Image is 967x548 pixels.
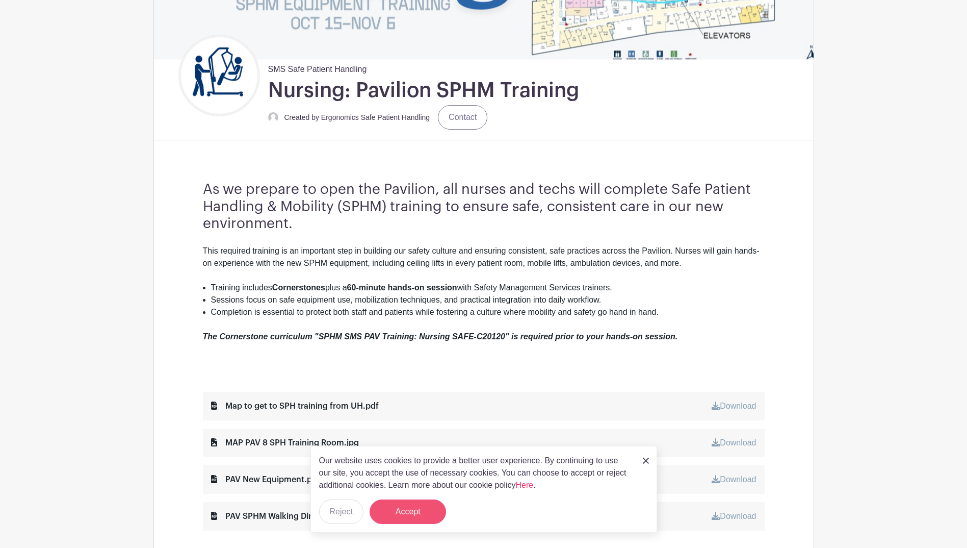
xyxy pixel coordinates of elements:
div: Map to get to SPH training from UH.pdf [211,400,379,412]
img: close_button-5f87c8562297e5c2d7936805f587ecaba9071eb48480494691a3f1689db116b3.svg [643,458,649,464]
button: Reject [319,500,363,524]
strong: Cornerstones [272,283,325,292]
a: Here [516,481,534,489]
small: Created by Ergonomics Safe Patient Handling [284,113,430,121]
a: Download [712,512,756,520]
strong: 60-minute hands-on session [347,283,457,292]
div: PAV New Equipment.pdf [211,474,320,486]
div: This required training is an important step in building our safety culture and ensuring consisten... [203,245,765,282]
h1: Nursing: Pavilion SPHM Training [268,78,579,103]
h3: As we prepare to open the Pavilion, all nurses and techs will complete Safe Patient Handling & Mo... [203,181,765,233]
button: Accept [370,500,446,524]
img: Untitled%20design.png [181,37,257,114]
li: Training includes plus a with Safety Management Services trainers. [211,282,765,294]
li: Completion is essential to protect both staff and patients while fostering a culture where mobili... [211,306,765,318]
p: Our website uses cookies to provide a better user experience. By continuing to use our site, you ... [319,455,632,491]
a: Download [712,475,756,484]
em: The Cornerstone curriculum "SPHM SMS PAV Training: Nursing SAFE-C20120" is required prior to your... [203,332,678,341]
li: Sessions focus on safe equipment use, mobilization techniques, and practical integration into dai... [211,294,765,306]
img: default-ce2991bfa6775e67f084385cd625a349d9dcbb7a52a09fb2fda1e96e2d18dcdb.png [268,112,278,122]
a: Download [712,438,756,447]
div: MAP PAV 8 SPH Training Room.jpg [211,437,359,449]
span: SMS Safe Patient Handling [268,59,367,76]
a: Download [712,402,756,410]
a: Contact [438,105,487,130]
div: PAV SPHM Walking Directions - Written.pdf [211,510,391,522]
